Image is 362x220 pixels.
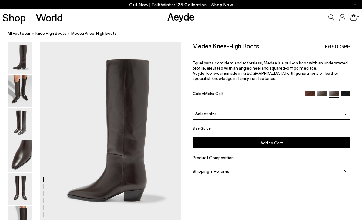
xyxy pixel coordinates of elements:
[2,12,26,23] a: Shop
[193,60,348,71] span: Equal parts confident and effortless, Medea is a pull-on boot with an understated profile, elevat...
[193,91,300,98] div: Color:
[345,113,348,116] img: svg%3E
[8,25,362,42] nav: breadcrumb
[71,30,117,37] span: Medea Knee-High Boots
[344,169,347,172] img: svg%3E
[8,173,32,205] img: Medea Knee-High Boots - Image 5
[193,155,234,160] span: Product Composition
[193,71,340,81] span: with generations of leather-specialist knowledge in family-run factories.
[357,16,360,19] span: 2
[344,156,347,159] img: svg%3E
[193,124,211,132] button: Size Guide
[204,91,223,96] span: Moka Calf
[8,30,31,37] a: All Footwear
[193,169,229,174] span: Shipping + Returns
[193,42,259,50] h2: Medea Knee-High Boots
[260,140,283,145] span: Add to Cart
[193,137,350,148] button: Add to Cart
[129,1,233,8] p: Out Now | Fall/Winter ‘25 Collection
[35,31,66,36] span: knee high boots
[324,43,350,50] span: £660 GBP
[193,71,227,76] span: Aeyde footwear is
[35,30,66,37] a: knee high boots
[167,10,195,23] a: Aeyde
[8,108,32,140] img: Medea Knee-High Boots - Image 3
[211,2,233,7] span: Navigate to /collections/new-in
[8,75,32,107] img: Medea Knee-High Boots - Image 2
[8,140,32,172] img: Medea Knee-High Boots - Image 4
[195,110,217,117] span: Select size
[8,42,32,74] img: Medea Knee-High Boots - Image 1
[36,12,63,23] a: World
[227,71,286,76] a: made in [GEOGRAPHIC_DATA]
[350,14,357,21] a: 2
